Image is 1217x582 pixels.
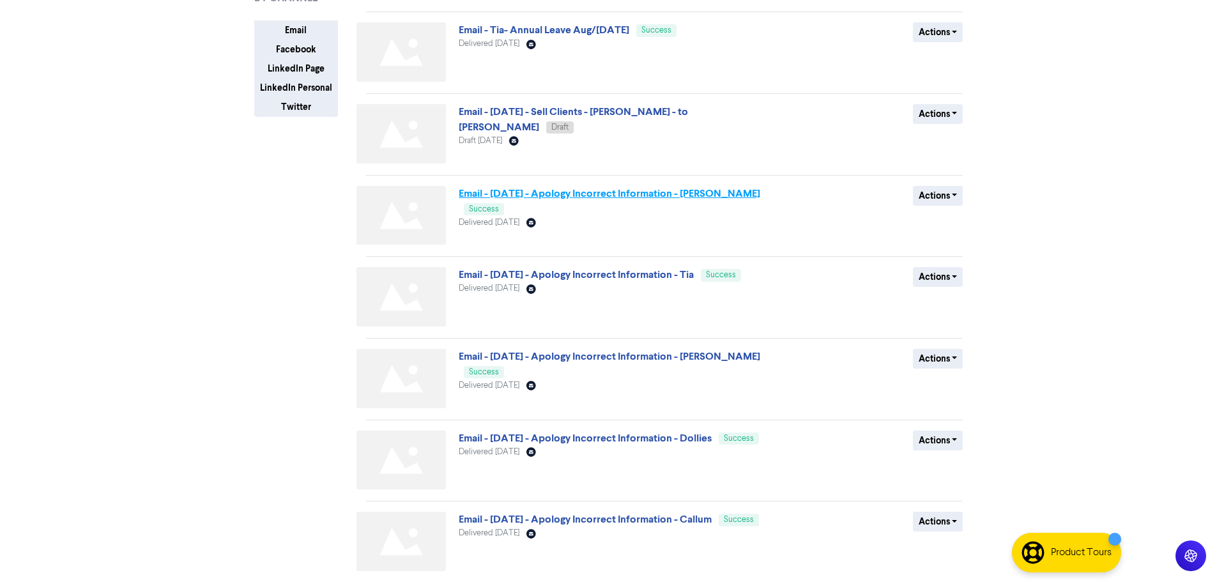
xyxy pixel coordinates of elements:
[913,22,963,42] button: Actions
[356,22,446,82] img: Not found
[459,40,519,48] span: Delivered [DATE]
[254,20,338,40] button: Email
[459,448,519,456] span: Delivered [DATE]
[706,271,736,279] span: Success
[459,381,519,390] span: Delivered [DATE]
[724,434,754,443] span: Success
[913,186,963,206] button: Actions
[356,349,446,408] img: Not found
[356,104,446,164] img: Not found
[459,24,629,36] a: Email - Tia- Annual Leave Aug/[DATE]
[459,513,712,526] a: Email - [DATE] - Apology Incorrect Information - Callum
[459,137,502,145] span: Draft [DATE]
[913,349,963,369] button: Actions
[459,218,519,227] span: Delivered [DATE]
[459,187,760,200] a: Email - [DATE] - Apology Incorrect Information - [PERSON_NAME]
[356,186,446,245] img: Not found
[254,40,338,59] button: Facebook
[356,267,446,326] img: Not found
[356,431,446,490] img: Not found
[1057,444,1217,582] iframe: Chat Widget
[254,59,338,79] button: LinkedIn Page
[469,368,499,376] span: Success
[551,123,569,132] span: Draft
[459,350,760,363] a: Email - [DATE] - Apology Incorrect Information - [PERSON_NAME]
[913,104,963,124] button: Actions
[913,431,963,450] button: Actions
[254,78,338,98] button: LinkedIn Personal
[913,512,963,532] button: Actions
[459,529,519,537] span: Delivered [DATE]
[254,97,338,117] button: Twitter
[356,512,446,571] img: Not found
[724,516,754,524] span: Success
[913,267,963,287] button: Actions
[469,205,499,213] span: Success
[641,26,671,34] span: Success
[459,432,712,445] a: Email - [DATE] - Apology Incorrect Information - Dollies
[459,105,688,134] a: Email - [DATE] - Sell Clients - [PERSON_NAME] - to [PERSON_NAME]
[459,284,519,293] span: Delivered [DATE]
[459,268,694,281] a: Email - [DATE] - Apology Incorrect Information - Tia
